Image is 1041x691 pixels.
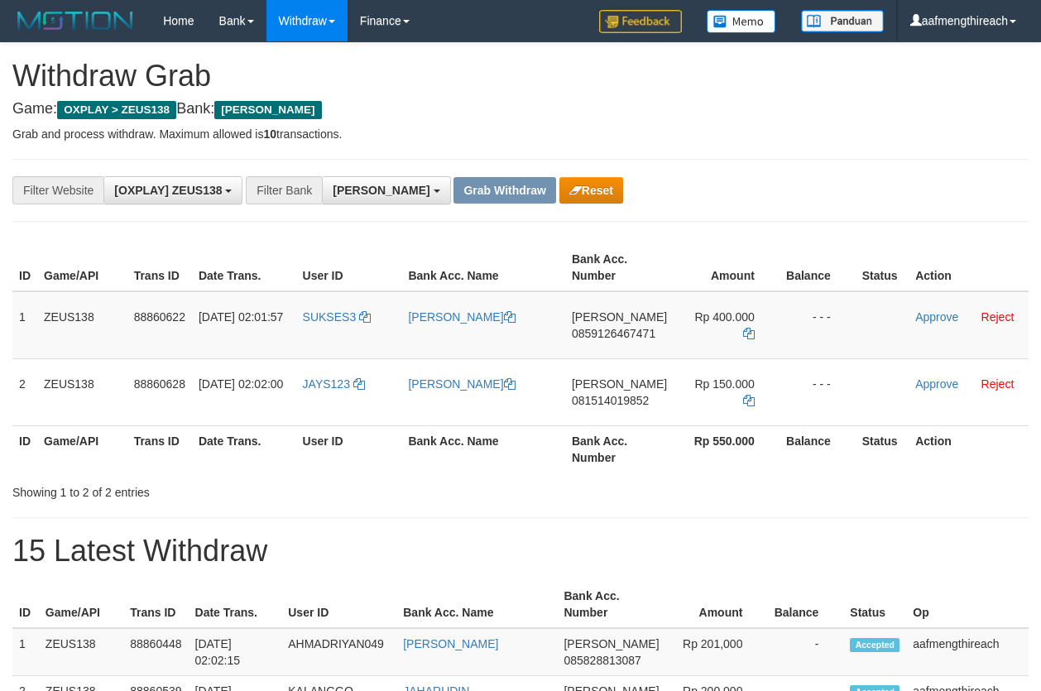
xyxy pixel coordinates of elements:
[572,327,655,340] span: Copy 0859126467471 to clipboard
[403,637,498,650] a: [PERSON_NAME]
[666,628,768,676] td: Rp 201,000
[565,425,674,473] th: Bank Acc. Number
[123,628,188,676] td: 88860448
[981,377,1015,391] a: Reject
[296,244,402,291] th: User ID
[12,101,1029,118] h4: Game: Bank:
[572,394,649,407] span: Copy 081514019852 to clipboard
[906,581,1029,628] th: Op
[12,291,37,359] td: 1
[303,377,365,391] a: JAYS123
[559,177,623,204] button: Reset
[856,244,909,291] th: Status
[189,628,282,676] td: [DATE] 02:02:15
[12,358,37,425] td: 2
[408,310,515,324] a: [PERSON_NAME]
[767,628,843,676] td: -
[801,10,884,32] img: panduan.png
[564,637,659,650] span: [PERSON_NAME]
[453,177,555,204] button: Grab Withdraw
[572,310,667,324] span: [PERSON_NAME]
[192,425,296,473] th: Date Trans.
[12,581,39,628] th: ID
[303,310,357,324] span: SUKSES3
[214,101,321,119] span: [PERSON_NAME]
[674,244,780,291] th: Amount
[57,101,176,119] span: OXPLAY > ZEUS138
[396,581,557,628] th: Bank Acc. Name
[12,244,37,291] th: ID
[906,628,1029,676] td: aafmengthireach
[780,358,856,425] td: - - -
[572,377,667,391] span: [PERSON_NAME]
[134,310,185,324] span: 88860622
[12,477,421,501] div: Showing 1 to 2 of 2 entries
[103,176,242,204] button: [OXPLAY] ZEUS138
[401,425,565,473] th: Bank Acc. Name
[401,244,565,291] th: Bank Acc. Name
[599,10,682,33] img: Feedback.jpg
[915,310,958,324] a: Approve
[909,425,1029,473] th: Action
[12,628,39,676] td: 1
[281,628,396,676] td: AHMADRIYAN049
[37,244,127,291] th: Game/API
[303,310,371,324] a: SUKSES3
[134,377,185,391] span: 88860628
[12,8,138,33] img: MOTION_logo.png
[780,244,856,291] th: Balance
[564,654,640,667] span: Copy 085828813087 to clipboard
[856,425,909,473] th: Status
[843,581,906,628] th: Status
[333,184,429,197] span: [PERSON_NAME]
[192,244,296,291] th: Date Trans.
[37,425,127,473] th: Game/API
[780,425,856,473] th: Balance
[565,244,674,291] th: Bank Acc. Number
[199,310,283,324] span: [DATE] 02:01:57
[127,244,192,291] th: Trans ID
[12,425,37,473] th: ID
[780,291,856,359] td: - - -
[981,310,1015,324] a: Reject
[37,291,127,359] td: ZEUS138
[199,377,283,391] span: [DATE] 02:02:00
[12,176,103,204] div: Filter Website
[39,628,123,676] td: ZEUS138
[12,126,1029,142] p: Grab and process withdraw. Maximum allowed is transactions.
[743,394,755,407] a: Copy 150000 to clipboard
[12,535,1029,568] h1: 15 Latest Withdraw
[37,358,127,425] td: ZEUS138
[767,581,843,628] th: Balance
[12,60,1029,93] h1: Withdraw Grab
[39,581,123,628] th: Game/API
[694,377,754,391] span: Rp 150.000
[296,425,402,473] th: User ID
[674,425,780,473] th: Rp 550.000
[263,127,276,141] strong: 10
[743,327,755,340] a: Copy 400000 to clipboard
[189,581,282,628] th: Date Trans.
[127,425,192,473] th: Trans ID
[303,377,350,391] span: JAYS123
[281,581,396,628] th: User ID
[694,310,754,324] span: Rp 400.000
[850,638,899,652] span: Accepted
[909,244,1029,291] th: Action
[707,10,776,33] img: Button%20Memo.svg
[666,581,768,628] th: Amount
[114,184,222,197] span: [OXPLAY] ZEUS138
[915,377,958,391] a: Approve
[557,581,665,628] th: Bank Acc. Number
[322,176,450,204] button: [PERSON_NAME]
[408,377,515,391] a: [PERSON_NAME]
[246,176,322,204] div: Filter Bank
[123,581,188,628] th: Trans ID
